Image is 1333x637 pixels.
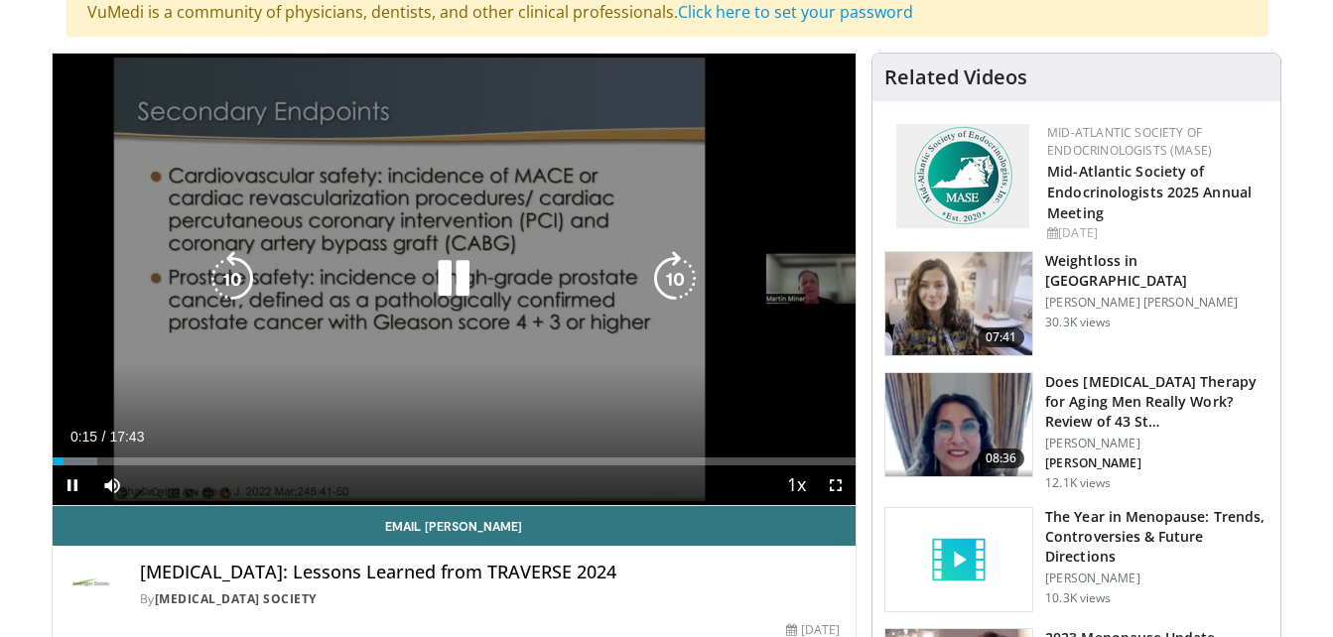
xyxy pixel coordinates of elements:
a: Mid-Atlantic Society of Endocrinologists (MASE) [1047,124,1212,159]
img: 1fb63f24-3a49-41d9-af93-8ce49bfb7a73.png.150x105_q85_crop-smart_upscale.png [885,373,1032,476]
div: [DATE] [1047,224,1265,242]
div: By [140,590,841,608]
a: Click here to set your password [678,1,913,23]
img: Androgen Society [68,562,116,609]
h3: Does [MEDICAL_DATA] Therapy for Aging Men Really Work? Review of 43 St… [1045,372,1268,432]
p: 30.3K views [1045,315,1111,330]
h3: The Year in Menopause: Trends, Controversies & Future Directions [1045,507,1268,567]
p: [PERSON_NAME] [1045,436,1268,451]
p: 10.3K views [1045,590,1111,606]
a: Email [PERSON_NAME] [53,506,857,546]
h4: [MEDICAL_DATA]: Lessons Learned from TRAVERSE 2024 [140,562,841,583]
p: 12.1K views [1045,475,1111,491]
h3: Weightloss in [GEOGRAPHIC_DATA] [1045,251,1268,291]
img: 9983fed1-7565-45be-8934-aef1103ce6e2.150x105_q85_crop-smart_upscale.jpg [885,252,1032,355]
img: f382488c-070d-4809-84b7-f09b370f5972.png.150x105_q85_autocrop_double_scale_upscale_version-0.2.png [896,124,1029,228]
p: [PERSON_NAME] [1045,455,1268,471]
span: / [102,429,106,445]
img: video_placeholder_short.svg [885,508,1032,611]
a: The Year in Menopause: Trends, Controversies & Future Directions [PERSON_NAME] 10.3K views [884,507,1268,612]
button: Mute [92,465,132,505]
span: 08:36 [978,448,1025,468]
a: Mid-Atlantic Society of Endocrinologists 2025 Annual Meeting [1047,162,1252,222]
span: 07:41 [978,327,1025,347]
p: [PERSON_NAME] [PERSON_NAME] [1045,295,1268,311]
a: [MEDICAL_DATA] Society [155,590,317,607]
button: Pause [53,465,92,505]
a: 07:41 Weightloss in [GEOGRAPHIC_DATA] [PERSON_NAME] [PERSON_NAME] 30.3K views [884,251,1268,356]
video-js: Video Player [53,54,857,506]
div: Progress Bar [53,457,857,465]
a: 08:36 Does [MEDICAL_DATA] Therapy for Aging Men Really Work? Review of 43 St… [PERSON_NAME] [PERS... [884,372,1268,491]
p: [PERSON_NAME] [1045,571,1268,586]
h4: Related Videos [884,65,1027,89]
span: 17:43 [109,429,144,445]
span: 0:15 [70,429,97,445]
button: Playback Rate [776,465,816,505]
button: Fullscreen [816,465,856,505]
